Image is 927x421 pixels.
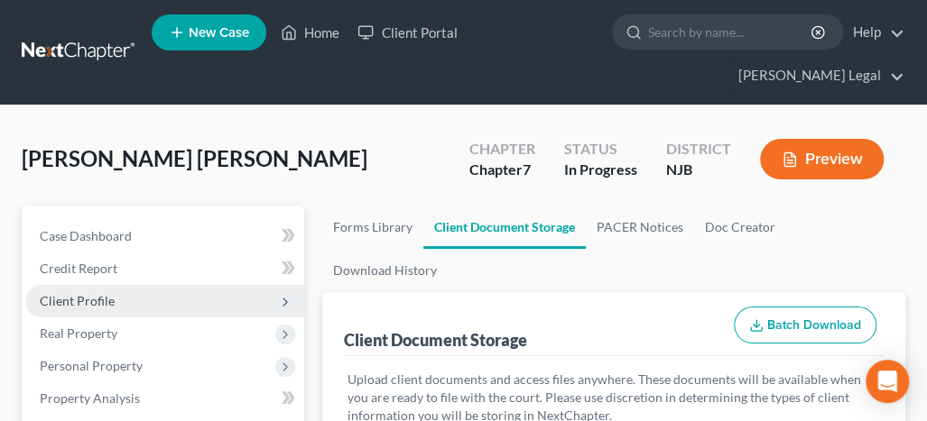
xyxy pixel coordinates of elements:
[40,390,140,406] span: Property Analysis
[666,139,731,160] div: District
[348,16,466,49] a: Client Portal
[40,358,143,373] span: Personal Property
[22,145,367,171] span: [PERSON_NAME] [PERSON_NAME]
[40,261,117,276] span: Credit Report
[25,382,304,415] a: Property Analysis
[734,307,876,344] button: Batch Download
[322,206,423,249] a: Forms Library
[648,15,813,49] input: Search by name...
[866,360,909,403] div: Open Intercom Messenger
[423,206,586,249] a: Client Document Storage
[322,249,448,292] a: Download History
[523,160,531,178] span: 7
[272,16,348,49] a: Home
[564,139,637,160] div: Status
[767,317,861,333] span: Batch Download
[25,252,304,285] a: Credit Report
[40,228,132,243] span: Case Dashboard
[40,293,115,308] span: Client Profile
[564,160,637,180] div: In Progress
[40,325,117,341] span: Real Property
[729,59,904,92] a: [PERSON_NAME] Legal
[694,206,786,249] a: Doc Creator
[586,206,694,249] a: PACER Notices
[760,139,884,179] button: Preview
[666,160,731,180] div: NJB
[25,220,304,252] a: Case Dashboard
[469,160,535,180] div: Chapter
[189,26,249,40] span: New Case
[344,329,527,351] div: Client Document Storage
[469,139,535,160] div: Chapter
[844,16,904,49] a: Help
